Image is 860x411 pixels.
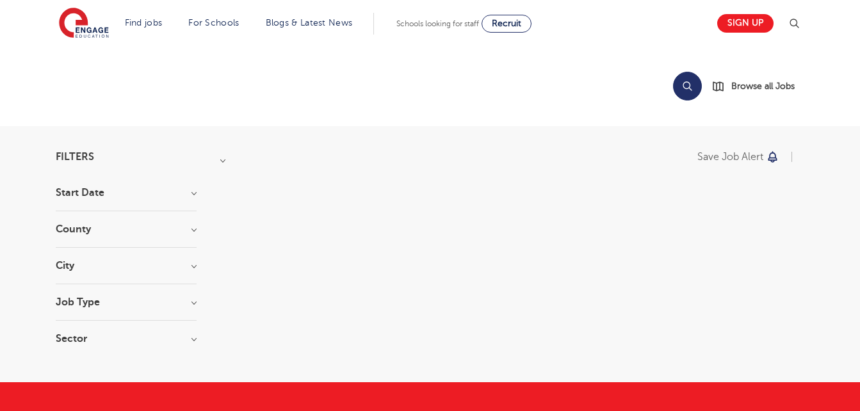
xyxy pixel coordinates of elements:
[712,79,805,93] a: Browse all Jobs
[717,14,774,33] a: Sign up
[56,297,197,307] h3: Job Type
[482,15,531,33] a: Recruit
[56,188,197,198] h3: Start Date
[188,18,239,28] a: For Schools
[56,261,197,271] h3: City
[56,334,197,344] h3: Sector
[56,152,94,162] span: Filters
[697,152,763,162] p: Save job alert
[697,152,780,162] button: Save job alert
[59,8,109,40] img: Engage Education
[396,19,479,28] span: Schools looking for staff
[125,18,163,28] a: Find jobs
[266,18,353,28] a: Blogs & Latest News
[56,224,197,234] h3: County
[492,19,521,28] span: Recruit
[731,79,795,93] span: Browse all Jobs
[673,72,702,101] button: Search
